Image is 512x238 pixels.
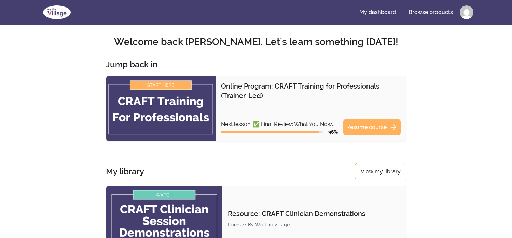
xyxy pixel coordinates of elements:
[403,4,458,21] a: Browse products
[228,209,400,219] p: Resource: CRAFT Clinician Demonstrations
[389,123,398,131] span: arrow_forward
[106,76,216,141] img: Product image for Online Program: CRAFT Training for Professionals (Trainer-Led)
[221,120,338,129] p: Next lesson: ✅ Final Review: What You Now Know
[221,131,323,133] div: Course progress
[221,81,401,101] p: Online Program: CRAFT Training for Professionals (Trainer-Led)
[354,4,402,21] a: My dashboard
[106,166,144,177] h3: My library
[39,4,75,21] img: We The Village logo
[39,36,473,48] h2: Welcome back [PERSON_NAME]. Let's learn something [DATE]!
[343,119,401,135] a: Resume coursearrow_forward
[355,163,406,180] a: View my library
[106,59,157,70] h3: Jump back in
[228,221,400,228] div: Course • By We The Village
[460,5,473,19] img: Profile image for Valerie J
[354,4,473,21] nav: Main
[328,129,338,135] span: 96 %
